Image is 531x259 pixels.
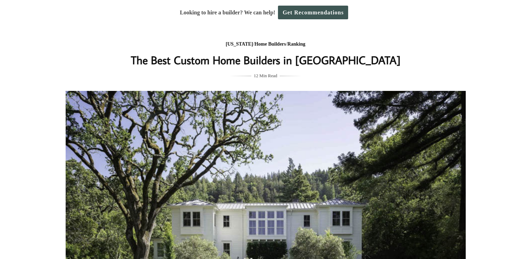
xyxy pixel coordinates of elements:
[126,40,406,49] div: / /
[278,6,348,19] a: Get Recommendations
[254,41,286,47] a: Home Builders
[226,41,253,47] a: [US_STATE]
[126,52,406,68] h1: The Best Custom Home Builders in [GEOGRAPHIC_DATA]
[287,41,305,47] a: Ranking
[254,72,277,80] span: 12 Min Read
